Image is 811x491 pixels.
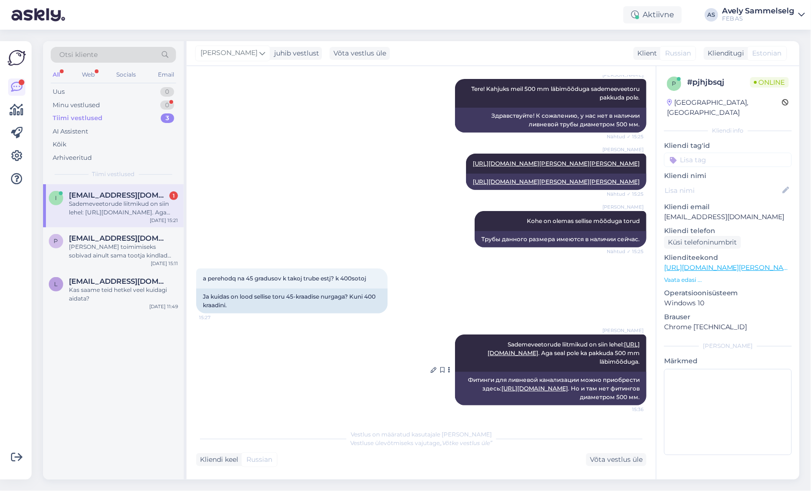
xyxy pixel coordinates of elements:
[69,286,178,303] div: Kas saame teid hetkel veel kuidagi aidata?
[69,243,178,260] div: [PERSON_NAME] toimimiseks sobivad ainult sama tootja kindlad varuosad. Kuna me Cercanit wc-potti ...
[471,85,641,101] span: Tere! Kahjuks meil 500 mm läbimõõduga sademeeveetoru pakkuda pole.
[150,217,178,224] div: [DATE] 15:21
[160,87,174,97] div: 0
[664,342,792,350] div: [PERSON_NAME]
[440,439,492,446] i: „Võtke vestlus üle”
[664,312,792,322] p: Brauser
[527,217,640,224] span: Kohe on olemas sellise mõõduga torud
[80,68,97,81] div: Web
[687,77,750,88] div: # pjhjbsqj
[664,126,792,135] div: Kliendi info
[750,77,789,88] span: Online
[623,6,682,23] div: Aktiivne
[473,178,640,185] a: [URL][DOMAIN_NAME][PERSON_NAME][PERSON_NAME]
[602,203,644,211] span: [PERSON_NAME]
[664,276,792,284] p: Vaata edasi ...
[705,8,718,22] div: AS
[704,48,744,58] div: Klienditugi
[664,141,792,151] p: Kliendi tag'id
[664,202,792,212] p: Kliendi email
[51,68,62,81] div: All
[608,406,644,413] span: 15:36
[156,68,176,81] div: Email
[602,146,644,153] span: [PERSON_NAME]
[722,7,795,15] div: Avely Sammelselg
[54,237,58,245] span: p
[667,98,782,118] div: [GEOGRAPHIC_DATA], [GEOGRAPHIC_DATA]
[161,113,174,123] div: 3
[351,431,492,438] span: Vestlus on määratud kasutajale [PERSON_NAME]
[199,314,235,321] span: 15:27
[330,47,390,60] div: Võta vestlus üle
[664,171,792,181] p: Kliendi nimi
[55,280,58,288] span: l
[169,191,178,200] div: 1
[633,48,657,58] div: Klient
[53,87,65,97] div: Uus
[114,68,138,81] div: Socials
[665,48,691,58] span: Russian
[55,194,57,201] span: i
[53,140,67,149] div: Kõik
[664,322,792,332] p: Chrome [TECHNICAL_ID]
[69,200,178,217] div: Sademeveetorude liitmikud on siin lehel: [URL][DOMAIN_NAME]. Aga seal pole ka pakkuda 500 mm läbi...
[69,277,168,286] span: loikubirgit@gmail.com
[664,288,792,298] p: Operatsioonisüsteem
[149,303,178,310] div: [DATE] 11:49
[455,372,646,405] div: Фитинги для ливневой канализации можно приобрести здесь: . Но и там нет фитингов диаметром 500 мм.
[664,298,792,308] p: Windows 10
[722,7,805,22] a: Avely SammelselgFEB AS
[753,48,782,58] span: Estonian
[160,100,174,110] div: 0
[664,226,792,236] p: Kliendi telefon
[602,327,644,334] span: [PERSON_NAME]
[664,153,792,167] input: Lisa tag
[8,49,26,67] img: Askly Logo
[270,48,319,58] div: juhib vestlust
[607,190,644,198] span: Nähtud ✓ 15:25
[200,48,257,58] span: [PERSON_NAME]
[53,153,92,163] div: Arhiveeritud
[455,108,646,133] div: Здравствуйте! К сожалению, у нас нет в наличии ливневой трубы диаметром 500 мм.
[92,170,135,179] span: Tiimi vestlused
[350,439,492,446] span: Vestluse ülevõtmiseks vajutage
[196,289,388,313] div: Ja kuidas on lood sellise toru 45-kraadise nurgaga? Kuni 400 kraadini.
[196,455,238,465] div: Kliendi keel
[246,455,272,465] span: Russian
[664,356,792,366] p: Märkmed
[69,234,168,243] span: priit.korge@gmail.com
[53,100,100,110] div: Minu vestlused
[665,185,781,196] input: Lisa nimi
[607,248,644,255] span: Nähtud ✓ 15:25
[473,160,640,167] a: [URL][DOMAIN_NAME][PERSON_NAME][PERSON_NAME]
[664,236,741,249] div: Küsi telefoninumbrit
[59,50,98,60] span: Otsi kliente
[722,15,795,22] div: FEB AS
[501,385,568,392] a: [URL][DOMAIN_NAME]
[672,80,677,87] span: p
[488,341,641,365] span: Sademeveetorude liitmikud on siin lehel: . Aga seal pole ka pakkuda 500 mm läbimõõduga.
[151,260,178,267] div: [DATE] 15:11
[53,113,102,123] div: Tiimi vestlused
[664,212,792,222] p: [EMAIL_ADDRESS][DOMAIN_NAME]
[53,127,88,136] div: AI Assistent
[586,453,646,466] div: Võta vestlus üle
[664,253,792,263] p: Klienditeekond
[69,191,168,200] span: info@ilyway.ee
[607,133,644,140] span: Nähtud ✓ 15:25
[475,231,646,247] div: Трубы данного размера имеются в наличии сейчас.
[203,275,366,282] span: a perehodq na 45 gradusov k takoj trube estj? k 400sotoj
